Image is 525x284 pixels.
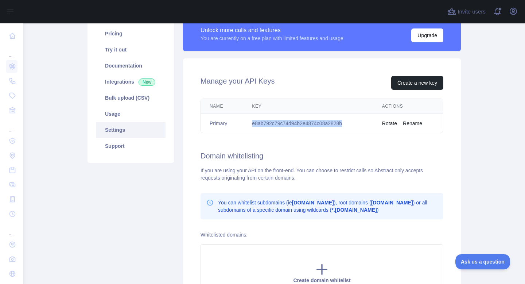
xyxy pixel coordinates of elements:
[96,90,166,106] a: Bulk upload (CSV)
[201,114,243,133] td: Primary
[218,199,437,214] p: You can whitelist subdomains (ie ), root domains ( ) or all subdomains of a specific domain using...
[201,232,248,238] label: Whitelisted domains:
[96,42,166,58] a: Try it out
[458,8,486,16] span: Invite users
[411,28,443,42] button: Upgrade
[96,122,166,138] a: Settings
[382,120,397,127] button: Rotate
[96,106,166,122] a: Usage
[391,76,443,90] button: Create a new key
[446,6,487,18] button: Invite users
[201,76,275,90] h2: Manage your API Keys
[292,200,334,206] b: [DOMAIN_NAME]
[293,277,350,283] span: Create domain whitelist
[96,26,166,42] a: Pricing
[201,167,443,181] div: If you are using your API on the front-end. You can choose to restrict calls so Abstract only acc...
[6,118,17,133] div: ...
[371,200,413,206] b: [DOMAIN_NAME]
[243,114,373,133] td: e8ab792c79c74d94b2e4874c08a2828b
[201,99,243,114] th: Name
[6,222,17,237] div: ...
[403,120,422,127] button: Rename
[201,26,343,35] div: Unlock more calls and features
[96,138,166,154] a: Support
[373,99,443,114] th: Actions
[201,151,443,161] h2: Domain whitelisting
[96,74,166,90] a: Integrations New
[139,78,155,86] span: New
[96,58,166,74] a: Documentation
[331,207,377,213] b: *.[DOMAIN_NAME]
[455,254,510,269] iframe: Toggle Customer Support
[201,35,343,42] div: You are currently on a free plan with limited features and usage
[6,44,17,58] div: ...
[243,99,373,114] th: Key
